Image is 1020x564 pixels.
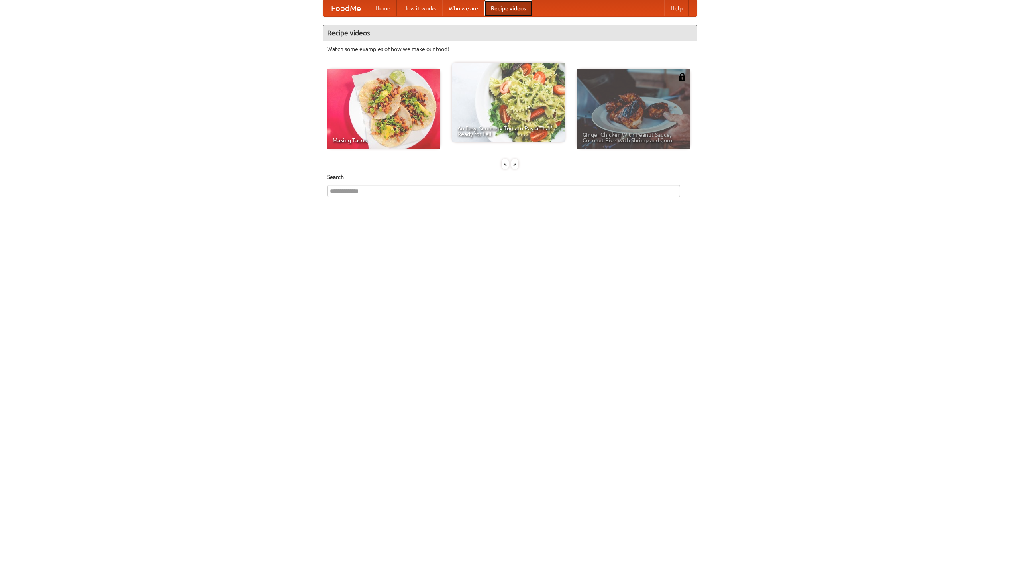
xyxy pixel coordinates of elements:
a: Home [369,0,397,16]
div: » [511,159,518,169]
a: Making Tacos [327,69,440,149]
a: Recipe videos [484,0,532,16]
h5: Search [327,173,693,181]
span: An Easy, Summery Tomato Pasta That's Ready for Fall [457,126,559,137]
a: FoodMe [323,0,369,16]
p: Watch some examples of how we make our food! [327,45,693,53]
a: How it works [397,0,442,16]
a: Help [664,0,689,16]
h4: Recipe videos [323,25,697,41]
div: « [502,159,509,169]
a: Who we are [442,0,484,16]
img: 483408.png [678,73,686,81]
a: An Easy, Summery Tomato Pasta That's Ready for Fall [452,63,565,142]
span: Making Tacos [333,138,435,143]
